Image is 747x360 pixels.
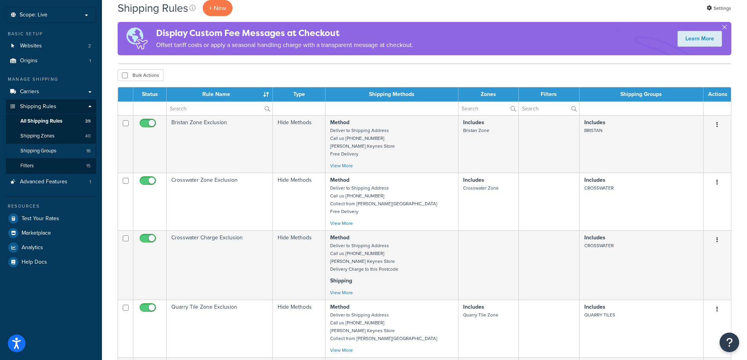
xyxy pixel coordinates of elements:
span: Help Docs [22,259,47,266]
a: Carriers [6,85,96,99]
a: Test Your Rates [6,212,96,226]
h1: Shipping Rules [118,0,188,16]
span: 2 [88,43,91,49]
a: View More [330,162,353,169]
li: Shipping Zones [6,129,96,143]
input: Search [458,102,518,115]
small: Crosswater Zone [463,185,499,192]
span: Carriers [20,89,39,95]
input: Search [167,102,273,115]
small: BRISTAN [584,127,602,134]
th: Shipping Methods [325,87,458,101]
strong: Method [330,233,349,242]
td: Hide Methods [273,173,325,230]
span: 1 [89,58,91,64]
a: Settings [707,3,731,14]
a: All Shipping Rules 39 [6,114,96,128]
th: Filters [519,87,580,101]
a: Advanced Features 1 [6,175,96,189]
small: CROSSWATER [584,185,614,192]
span: 16 [86,148,91,154]
span: 1 [89,179,91,185]
span: Shipping Zones [20,133,55,139]
span: Analytics [22,244,43,251]
span: Shipping Groups [20,148,56,154]
td: Hide Methods [273,230,325,300]
li: Shipping Groups [6,144,96,158]
a: View More [330,220,353,227]
a: View More [330,347,353,354]
a: Filters 15 [6,159,96,173]
img: duties-banner-06bc72dcb5fe05cb3f9472aba00be2ae8eb53ab6f0d8bb03d382ba314ac3c341.png [118,22,156,55]
button: Open Resource Center [720,333,739,352]
th: Rule Name : activate to sort column ascending [167,87,273,101]
span: All Shipping Rules [20,118,62,125]
strong: Includes [463,303,484,311]
span: Origins [20,58,38,64]
small: Deliver to Shipping Address Call us [PHONE_NUMBER] [PERSON_NAME] Keynes Store Delivery Charge to ... [330,242,398,273]
th: Zones [458,87,519,101]
strong: Method [330,176,349,184]
a: Shipping Zones 40 [6,129,96,143]
li: Origins [6,54,96,68]
li: Shipping Rules [6,99,96,174]
td: Crosswater Charge Exclusion [167,230,273,300]
h4: Display Custom Fee Messages at Checkout [156,27,413,40]
a: Shipping Rules [6,99,96,114]
th: Actions [703,87,731,101]
a: Learn More [678,31,722,47]
span: Filters [20,163,34,169]
button: Bulk Actions [118,69,164,81]
td: Quarry Tile Zone Exclusion [167,300,273,357]
span: 39 [85,118,91,125]
small: Deliver to Shipping Address Call us [PHONE_NUMBER] [PERSON_NAME] Keynes Store Free Delivery [330,127,395,157]
span: 40 [85,133,91,139]
strong: Includes [463,176,484,184]
th: Status [133,87,167,101]
strong: Shipping [330,277,352,285]
strong: Includes [463,118,484,127]
div: Manage Shipping [6,76,96,83]
a: Websites 2 [6,39,96,53]
strong: Includes [584,303,605,311]
li: Websites [6,39,96,53]
span: Advanced Features [20,179,67,185]
a: Analytics [6,241,96,255]
a: Origins 1 [6,54,96,68]
td: Hide Methods [273,300,325,357]
td: Hide Methods [273,115,325,173]
small: CROSSWATER [584,242,614,249]
th: Shipping Groups [580,87,703,101]
li: Advanced Features [6,175,96,189]
strong: Includes [584,118,605,127]
small: Deliver to Shipping Address Call us [PHONE_NUMBER] Collect from [PERSON_NAME][GEOGRAPHIC_DATA] Fr... [330,185,437,215]
strong: Method [330,118,349,127]
span: Websites [20,43,42,49]
span: Scope: Live [20,12,47,18]
input: Search [519,102,579,115]
strong: Includes [584,176,605,184]
small: Deliver to Shipping Address Call us [PHONE_NUMBER] [PERSON_NAME] Keynes Store Collect from [PERSO... [330,311,437,342]
span: Marketplace [22,230,51,237]
li: All Shipping Rules [6,114,96,128]
th: Type [273,87,325,101]
div: Basic Setup [6,31,96,37]
a: View More [330,289,353,296]
p: Offset tariff costs or apply a seasonal handling charge with a transparent message at checkout. [156,40,413,51]
li: Filters [6,159,96,173]
span: 15 [86,163,91,169]
small: Quarry Tile Zone [463,311,498,318]
td: Bristan Zone Exclusion [167,115,273,173]
span: Shipping Rules [20,103,56,110]
a: Help Docs [6,255,96,269]
small: QUARRY TILES [584,311,615,318]
strong: Method [330,303,349,311]
strong: Includes [584,233,605,242]
a: Shipping Groups 16 [6,144,96,158]
a: Marketplace [6,226,96,240]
